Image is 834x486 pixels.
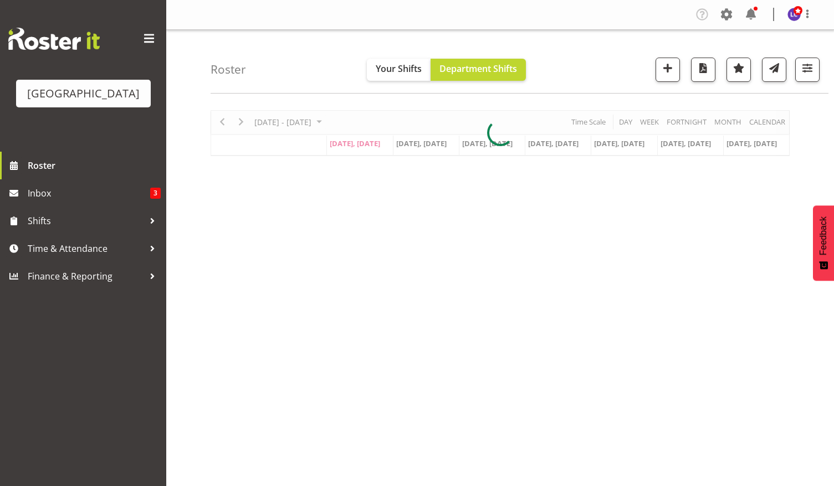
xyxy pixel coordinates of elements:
[656,58,680,82] button: Add a new shift
[28,213,144,229] span: Shifts
[376,63,422,75] span: Your Shifts
[691,58,715,82] button: Download a PDF of the roster according to the set date range.
[431,59,526,81] button: Department Shifts
[439,63,517,75] span: Department Shifts
[150,188,161,199] span: 3
[28,185,150,201] span: Inbox
[367,59,431,81] button: Your Shifts
[726,58,751,82] button: Highlight an important date within the roster.
[28,157,161,174] span: Roster
[787,8,801,21] img: laurie-cook11580.jpg
[211,63,246,76] h4: Roster
[762,58,786,82] button: Send a list of all shifts for the selected filtered period to all rostered employees.
[8,28,100,50] img: Rosterit website logo
[28,240,144,257] span: Time & Attendance
[795,58,820,82] button: Filter Shifts
[813,205,834,281] button: Feedback - Show survey
[27,85,140,102] div: [GEOGRAPHIC_DATA]
[28,268,144,285] span: Finance & Reporting
[818,216,828,255] span: Feedback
